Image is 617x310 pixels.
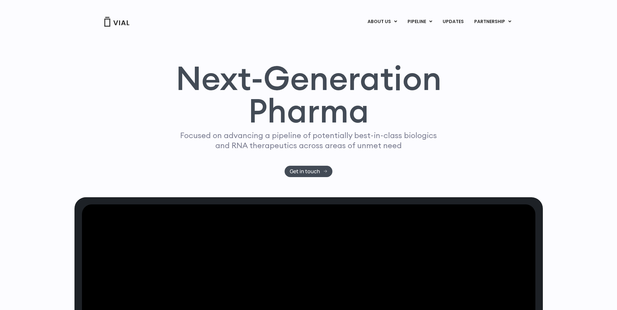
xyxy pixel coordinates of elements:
p: Focused on advancing a pipeline of potentially best-in-class biologics and RNA therapeutics acros... [178,130,440,150]
h1: Next-Generation Pharma [168,62,449,127]
a: Get in touch [285,166,332,177]
a: PIPELINEMenu Toggle [402,16,437,27]
a: UPDATES [437,16,469,27]
span: Get in touch [290,169,320,174]
img: Vial Logo [104,17,130,27]
a: PARTNERSHIPMenu Toggle [469,16,516,27]
a: ABOUT USMenu Toggle [362,16,402,27]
